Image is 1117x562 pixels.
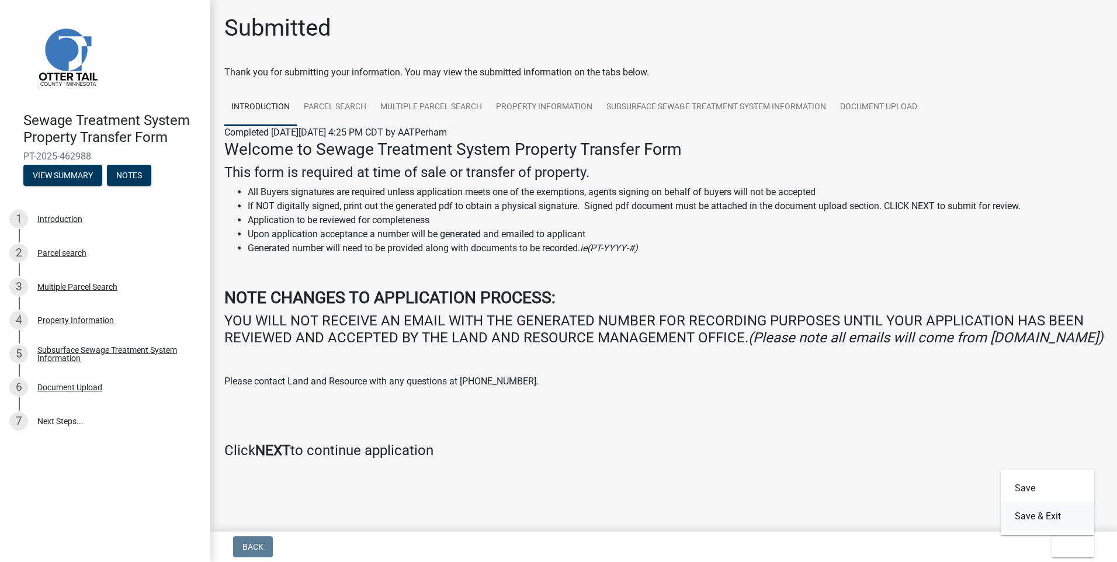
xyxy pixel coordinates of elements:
[224,89,297,126] a: Introduction
[9,244,28,262] div: 2
[107,165,151,186] button: Notes
[9,311,28,329] div: 4
[224,140,1103,159] h3: Welcome to Sewage Treatment System Property Transfer Form
[23,151,187,162] span: PT-2025-462988
[224,14,331,42] h1: Submitted
[224,65,1103,79] div: Thank you for submitting your information. You may view the submitted information on the tabs below.
[233,536,273,557] button: Back
[297,89,373,126] a: Parcel search
[248,185,1103,199] li: All Buyers signatures are required unless application meets one of the exemptions, agents signing...
[1001,470,1094,535] div: Exit
[37,346,192,362] div: Subsurface Sewage Treatment System Information
[23,12,111,100] img: Otter Tail County, Minnesota
[9,277,28,296] div: 3
[373,89,489,126] a: Multiple Parcel Search
[224,127,447,138] span: Completed [DATE][DATE] 4:25 PM CDT by AATPerham
[107,171,151,181] wm-modal-confirm: Notes
[224,164,1103,181] h4: This form is required at time of sale or transfer of property.
[37,283,117,291] div: Multiple Parcel Search
[833,89,924,126] a: Document Upload
[37,383,102,391] div: Document Upload
[37,215,82,223] div: Introduction
[1001,502,1094,530] button: Save & Exit
[224,374,1103,388] p: Please contact Land and Resource with any questions at [PHONE_NUMBER].
[1052,536,1094,557] button: Exit
[599,89,833,126] a: Subsurface Sewage Treatment System Information
[1061,542,1078,551] span: Exit
[23,165,102,186] button: View Summary
[489,89,599,126] a: Property Information
[9,345,28,363] div: 5
[224,313,1103,346] h4: YOU WILL NOT RECEIVE AN EMAIL WITH THE GENERATED NUMBER FOR RECORDING PURPOSES UNTIL YOUR APPLICA...
[224,288,556,307] strong: NOTE CHANGES TO APPLICATION PROCESS:
[37,316,114,324] div: Property Information
[9,378,28,397] div: 6
[748,329,1103,346] i: (Please note all emails will come from [DOMAIN_NAME])
[224,442,1103,459] h4: Click to continue application
[255,442,290,459] strong: NEXT
[248,199,1103,213] li: If NOT digitally signed, print out the generated pdf to obtain a physical signature. Signed pdf d...
[248,241,1103,255] li: Generated number will need to be provided along with documents to be recorded.
[248,213,1103,227] li: Application to be reviewed for completeness
[9,210,28,228] div: 1
[37,249,86,257] div: Parcel search
[1001,474,1094,502] button: Save
[242,542,263,551] span: Back
[9,412,28,431] div: 7
[248,227,1103,241] li: Upon application acceptance a number will be generated and emailed to applicant
[23,112,201,146] h4: Sewage Treatment System Property Transfer Form
[580,242,638,254] i: ie(PT-YYYY-#)
[23,171,102,181] wm-modal-confirm: Summary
